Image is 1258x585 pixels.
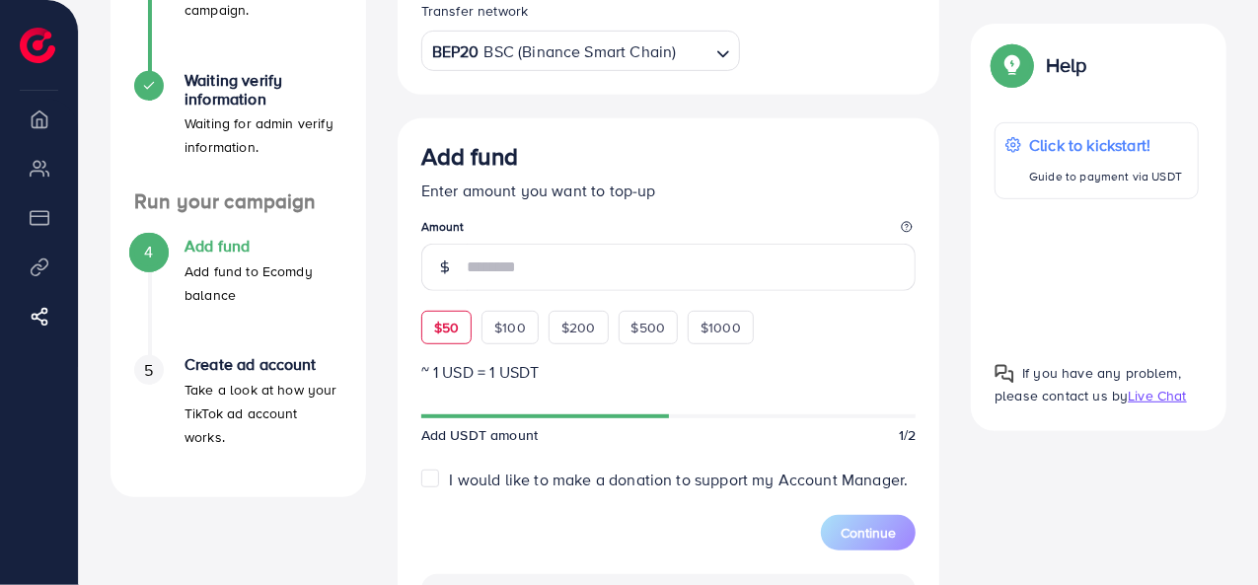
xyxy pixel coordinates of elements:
span: $1000 [701,318,741,337]
span: 4 [144,241,153,263]
span: BSC (Binance Smart Chain) [484,37,677,66]
span: I would like to make a donation to support my Account Manager. [450,469,909,490]
span: Add USDT amount [421,425,538,445]
button: Continue [821,515,916,550]
span: $50 [434,318,459,337]
li: Add fund [111,237,366,355]
span: 1/2 [899,425,916,445]
p: Click to kickstart! [1029,133,1182,157]
p: ~ 1 USD = 1 USDT [421,360,917,384]
img: Popup guide [995,47,1030,83]
p: Add fund to Ecomdy balance [185,259,342,307]
span: $200 [561,318,596,337]
img: Popup guide [995,364,1014,384]
h4: Run your campaign [111,189,366,214]
li: Waiting verify information [111,71,366,189]
span: If you have any problem, please contact us by [995,363,1181,405]
span: Live Chat [1128,386,1186,405]
h3: Add fund [421,142,518,171]
span: $100 [494,318,526,337]
p: Waiting for admin verify information. [185,111,342,159]
p: Take a look at how your TikTok ad account works. [185,378,342,449]
p: Enter amount you want to top-up [421,179,917,202]
h4: Create ad account [185,355,342,374]
div: Search for option [421,31,741,71]
legend: Amount [421,218,917,243]
p: Help [1046,53,1087,77]
span: $500 [631,318,666,337]
img: logo [20,28,55,63]
span: 5 [144,359,153,382]
iframe: Chat [1174,496,1243,570]
li: Create ad account [111,355,366,474]
h4: Add fund [185,237,342,256]
label: Transfer network [421,1,529,21]
p: Guide to payment via USDT [1029,165,1182,188]
span: Continue [841,523,896,543]
strong: BEP20 [432,37,480,66]
h4: Waiting verify information [185,71,342,109]
input: Search for option [679,37,709,67]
